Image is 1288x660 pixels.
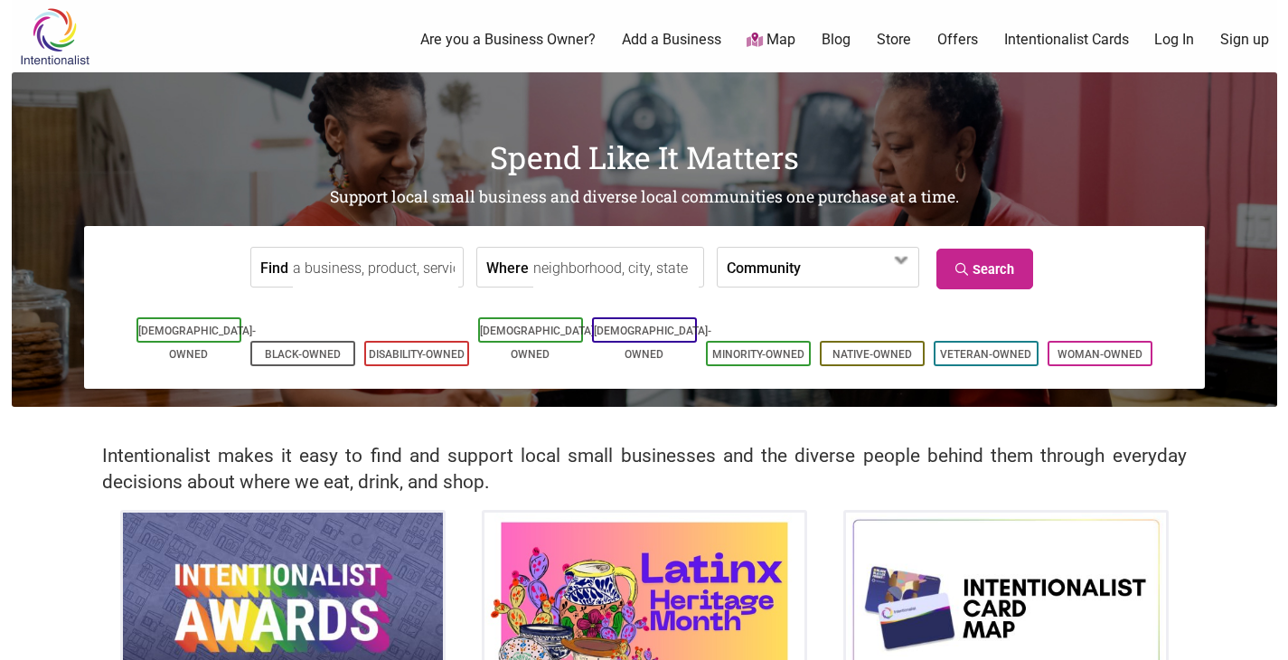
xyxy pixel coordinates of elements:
[12,7,98,66] img: Intentionalist
[712,348,804,361] a: Minority-Owned
[936,249,1033,289] a: Search
[1004,30,1129,50] a: Intentionalist Cards
[369,348,465,361] a: Disability-Owned
[940,348,1031,361] a: Veteran-Owned
[480,325,597,361] a: [DEMOGRAPHIC_DATA]-Owned
[1058,348,1142,361] a: Woman-Owned
[594,325,711,361] a: [DEMOGRAPHIC_DATA]-Owned
[937,30,978,50] a: Offers
[260,248,288,287] label: Find
[822,30,851,50] a: Blog
[265,348,341,361] a: Black-Owned
[12,136,1277,179] h1: Spend Like It Matters
[727,248,801,287] label: Community
[1154,30,1194,50] a: Log In
[420,30,596,50] a: Are you a Business Owner?
[533,248,699,288] input: neighborhood, city, state
[1220,30,1269,50] a: Sign up
[877,30,911,50] a: Store
[293,248,458,288] input: a business, product, service
[832,348,912,361] a: Native-Owned
[138,325,256,361] a: [DEMOGRAPHIC_DATA]-Owned
[12,186,1277,209] h2: Support local small business and diverse local communities one purchase at a time.
[486,248,529,287] label: Where
[622,30,721,50] a: Add a Business
[102,443,1187,495] h2: Intentionalist makes it easy to find and support local small businesses and the diverse people be...
[747,30,795,51] a: Map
